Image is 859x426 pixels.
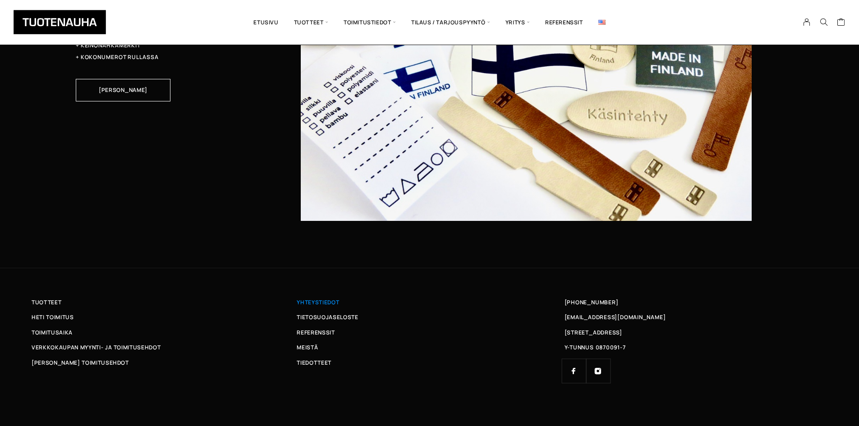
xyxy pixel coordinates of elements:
[598,20,606,25] img: English
[565,328,622,337] span: [STREET_ADDRESS]
[32,312,74,322] span: Heti toimitus
[297,343,318,352] span: Meistä
[815,18,832,26] button: Search
[286,7,336,38] span: Tuotteet
[297,298,562,307] a: Yhteystiedot
[297,343,562,352] a: Meistä
[297,328,562,337] a: Referenssit
[336,7,404,38] span: Toimitustiedot
[32,298,61,307] span: Tuotteet
[14,10,106,34] img: Tuotenauha Oy
[404,7,498,38] span: Tilaus / Tarjouspyyntö
[32,328,73,337] span: Toimitusaika
[32,328,297,337] a: Toimitusaika
[297,312,358,322] span: Tietosuojaseloste
[246,7,286,38] a: Etusivu
[32,298,297,307] a: Tuotteet
[76,54,159,61] span: + Kokonumerot rullassa
[297,358,331,367] span: Tiedotteet
[32,358,129,367] span: [PERSON_NAME] toimitusehdot
[562,359,586,383] a: Facebook
[498,7,537,38] span: Yritys
[32,312,297,322] a: Heti toimitus
[297,312,562,322] a: Tietosuojaseloste
[99,87,147,93] span: [PERSON_NAME]
[565,298,619,307] a: [PHONE_NUMBER]
[297,358,562,367] a: Tiedotteet
[798,18,816,26] a: My Account
[537,7,591,38] a: Referenssit
[32,358,297,367] a: [PERSON_NAME] toimitusehdot
[76,79,170,101] a: [PERSON_NAME]
[586,359,611,383] a: Instagram
[32,343,297,352] a: Verkkokaupan myynti- ja toimitusehdot
[565,343,626,352] span: Y-TUNNUS 0870091-7
[837,18,845,28] a: Cart
[297,298,339,307] span: Yhteystiedot
[297,328,335,337] span: Referenssit
[565,312,666,322] a: [EMAIL_ADDRESS][DOMAIN_NAME]
[32,343,161,352] span: Verkkokaupan myynti- ja toimitusehdot
[76,42,141,49] span: + Keinonahkamerkit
